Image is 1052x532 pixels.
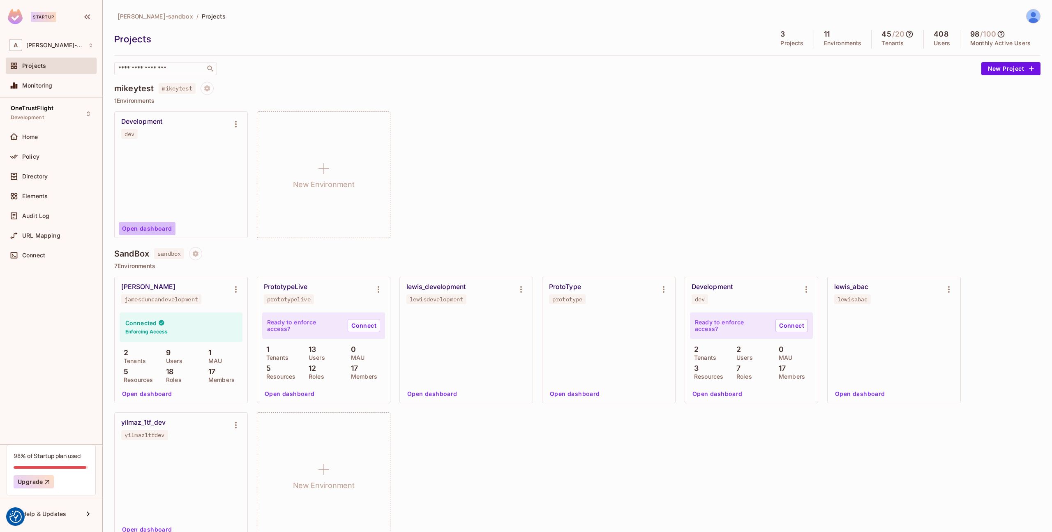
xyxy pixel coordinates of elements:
[262,373,295,380] p: Resources
[547,387,603,400] button: Open dashboard
[824,40,862,46] p: Environments
[406,283,466,291] div: lewis_development
[732,345,741,354] p: 2
[305,345,316,354] p: 13
[695,296,705,303] div: dev
[970,40,1031,46] p: Monthly Active Users
[201,86,214,94] span: Project settings
[262,345,269,354] p: 1
[22,173,48,180] span: Directory
[305,373,324,380] p: Roles
[189,251,202,259] span: Project settings
[162,349,171,357] p: 9
[125,432,165,438] div: yilmaz1tfdev
[775,345,784,354] p: 0
[114,33,766,45] div: Projects
[228,281,244,298] button: Environment settings
[9,39,22,51] span: A
[970,30,979,38] h5: 98
[120,349,128,357] p: 2
[125,328,168,335] h6: Enforcing Access
[204,368,215,376] p: 17
[267,319,341,332] p: Ready to enforce access?
[732,354,753,361] p: Users
[22,252,45,259] span: Connect
[892,30,904,38] h5: / 20
[370,281,387,298] button: Environment settings
[22,232,60,239] span: URL Mapping
[114,97,1040,104] p: 1 Environments
[26,42,84,49] span: Workspace: alex-trustflight-sandbox
[121,283,175,291] div: [PERSON_NAME]
[690,354,716,361] p: Tenants
[14,475,54,488] button: Upgrade
[162,377,182,383] p: Roles
[780,30,785,38] h5: 3
[14,452,81,460] div: 98% of Startup plan used
[689,387,746,400] button: Open dashboard
[120,368,128,376] p: 5
[980,30,996,38] h5: / 100
[837,296,867,303] div: lewisabac
[22,511,66,517] span: Help & Updates
[732,364,741,372] p: 7
[780,40,803,46] p: Projects
[125,296,198,303] div: jamesduncandevelopment
[690,373,723,380] p: Resources
[690,345,699,354] p: 2
[159,83,195,94] span: mikeytest
[832,387,888,400] button: Open dashboard
[404,387,461,400] button: Open dashboard
[348,319,380,332] a: Connect
[775,364,786,372] p: 17
[410,296,463,303] div: lewisdevelopment
[162,358,182,364] p: Users
[347,354,365,361] p: MAU
[118,12,193,20] span: [PERSON_NAME]-sandbox
[347,364,358,372] p: 17
[655,281,672,298] button: Environment settings
[981,62,1040,75] button: New Project
[114,249,149,259] h4: SandBox
[119,387,175,400] button: Open dashboard
[775,373,805,380] p: Members
[22,134,38,140] span: Home
[196,12,198,20] li: /
[695,319,769,332] p: Ready to enforce access?
[204,358,222,364] p: MAU
[22,213,49,219] span: Audit Log
[834,283,868,291] div: lewis_abac
[934,40,950,46] p: Users
[121,118,162,126] div: Development
[264,283,307,291] div: PrototypeLive
[934,30,948,38] h5: 408
[8,9,23,24] img: SReyMgAAAABJRU5ErkJggg==
[114,263,1040,269] p: 7 Environments
[11,105,53,111] span: OneTrustFlight
[31,12,56,22] div: Startup
[22,193,48,199] span: Elements
[881,30,891,38] h5: 45
[305,354,325,361] p: Users
[293,479,355,492] h1: New Environment
[347,345,356,354] p: 0
[125,319,157,327] h4: Connected
[11,114,44,121] span: Development
[775,354,792,361] p: MAU
[228,417,244,433] button: Environment settings
[202,12,226,20] span: Projects
[513,281,529,298] button: Environment settings
[347,373,377,380] p: Members
[798,281,814,298] button: Environment settings
[293,178,355,191] h1: New Environment
[119,222,175,235] button: Open dashboard
[162,368,173,376] p: 18
[552,296,582,303] div: prototype
[305,364,316,372] p: 12
[22,62,46,69] span: Projects
[120,377,153,383] p: Resources
[824,30,830,38] h5: 11
[204,377,235,383] p: Members
[262,354,288,361] p: Tenants
[692,283,733,291] div: Development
